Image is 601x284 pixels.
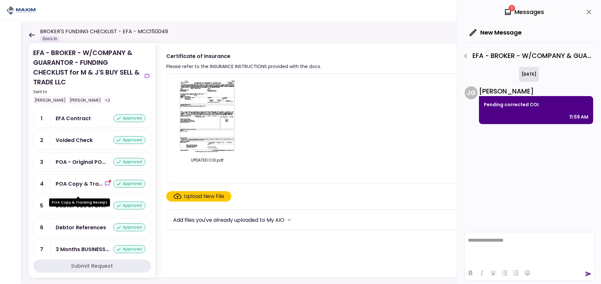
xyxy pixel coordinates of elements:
[488,268,499,277] button: Underline
[166,52,321,60] div: Certificate of Insurance
[33,48,141,105] div: EFA - BROKER - W/COMPANY & GUARANTOR - FUNDING CHECKLIST for M & J'S BUY SELL & TRADE LLC
[113,223,145,231] div: approved
[33,109,151,128] a: 1EFA Contractapproved
[113,136,145,144] div: approved
[113,158,145,166] div: approved
[33,96,67,105] div: [PERSON_NAME]
[34,109,50,128] div: 1
[476,268,487,277] button: Italic
[103,180,111,188] button: show-messages
[56,136,93,144] div: Voided Check
[33,152,151,172] a: 3POA - Original POA (not CA or GA)approved
[511,268,522,277] button: Numbered list
[585,271,592,277] button: send
[284,215,294,225] button: more
[583,7,594,18] button: close
[71,262,113,270] div: Submit Request
[34,240,50,259] div: 7
[499,268,510,277] button: Bullet list
[479,86,593,96] div: [PERSON_NAME]
[504,7,544,17] div: Messages
[56,158,106,166] div: POA - Original POA (not CA or GA)
[465,86,478,99] div: J G
[33,174,151,193] a: 4POA Copy & Tracking Receiptshow-messagesapproved
[113,202,145,209] div: approved
[465,232,594,265] iframe: Rich Text Area
[34,175,50,193] div: 4
[184,192,225,200] div: Upload New File
[34,153,50,171] div: 3
[7,6,36,15] img: Partner icon
[33,131,151,150] a: 2Voided Checkapproved
[569,113,588,121] div: 11:59 AM
[484,101,588,108] p: Pending corrected COI.
[40,35,60,42] div: Docs In
[34,131,50,149] div: 2
[103,96,111,105] div: +2
[56,180,102,188] div: POA Copy & Tracking Receipt
[34,196,50,215] div: 5
[522,268,533,277] button: Emojis
[56,114,91,122] div: EFA Contract
[33,218,151,237] a: 6Debtor Referencesapproved
[33,260,151,273] button: Submit Request
[460,50,594,62] div: EFA - BROKER - W/COMPANY & GUARANTOR - FUNDING CHECKLIST - Certificate of Insurance
[49,198,110,206] div: POA Copy & Tracking Receipt
[113,180,145,188] div: approved
[465,24,527,41] button: New Message
[166,63,321,70] div: Please refer to the INSURANCE INSTRUCTIONS provided with the docs.
[56,245,109,253] div: 3 Months BUSINESS Bank Statements
[173,157,241,163] div: UPDATED COI.pdf
[33,196,151,215] a: 5Debtor CDL or Driver Licenseapproved
[465,268,476,277] button: Bold
[156,43,588,277] div: Certificate of InsurancePlease refer to the INSURANCE INSTRUCTIONS provided with the docs.resubmi...
[519,67,539,82] div: [DATE]
[33,240,151,259] a: 73 Months BUSINESS Bank Statementsapproved
[166,191,231,202] span: Click here to upload the required document
[113,245,145,253] div: approved
[40,28,168,35] h1: BROKER'S FUNDING CHECKLIST - EFA - MCC150049
[509,5,515,11] span: 1
[173,216,284,224] div: Add files you've already uploaded to My AIO
[33,89,141,95] div: Sent to:
[56,223,106,232] div: Debtor References
[143,72,151,80] button: show-messages
[113,114,145,122] div: approved
[34,218,50,237] div: 6
[68,96,102,105] div: [PERSON_NAME]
